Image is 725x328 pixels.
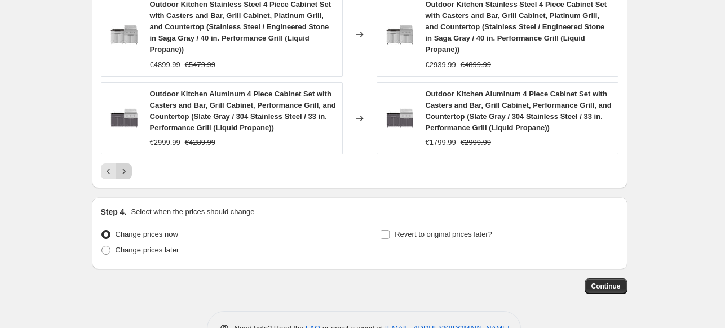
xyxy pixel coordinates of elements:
[585,278,627,294] button: Continue
[101,163,132,179] nav: Pagination
[150,59,180,70] div: €4899.99
[185,59,215,70] strike: €5479.99
[150,137,180,148] div: €2999.99
[116,163,132,179] button: Next
[395,230,492,238] span: Revert to original prices later?
[101,206,127,218] h2: Step 4.
[426,137,456,148] div: €1799.99
[131,206,254,218] p: Select when the prices should change
[116,246,179,254] span: Change prices later
[426,90,612,132] span: Outdoor Kitchen Aluminum 4 Piece Cabinet Set with Casters and Bar, Grill Cabinet, Performance Gri...
[185,137,215,148] strike: €4289.99
[426,59,456,70] div: €2939.99
[107,17,141,51] img: 72246-OutdoorKitchen-4Piece-StainlessSteel-33in-PerformanceGrill-LP-NanoBlack-EstoneCountertop-Wi...
[591,282,621,291] span: Continue
[461,59,491,70] strike: €4899.99
[101,163,117,179] button: Previous
[383,101,417,135] img: bbd1b4ee-40bf-42c9-945f-e526a57f2eb8_80x.jpg
[461,137,491,148] strike: €2999.99
[150,90,336,132] span: Outdoor Kitchen Aluminum 4 Piece Cabinet Set with Casters and Bar, Grill Cabinet, Performance Gri...
[383,17,417,51] img: 72246-OutdoorKitchen-4Piece-StainlessSteel-33in-PerformanceGrill-LP-NanoBlack-EstoneCountertop-Wi...
[116,230,178,238] span: Change prices now
[107,101,141,135] img: bbd1b4ee-40bf-42c9-945f-e526a57f2eb8_80x.jpg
